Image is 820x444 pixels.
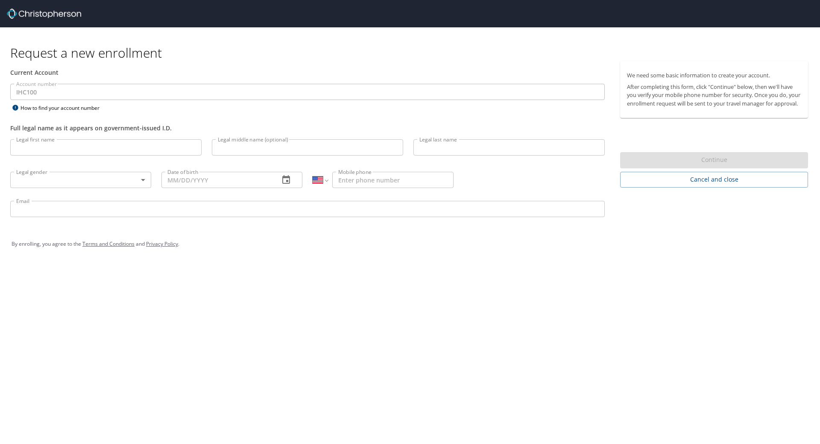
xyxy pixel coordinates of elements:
[627,174,801,185] span: Cancel and close
[10,44,815,61] h1: Request a new enrollment
[7,9,81,19] img: cbt logo
[627,83,801,108] p: After completing this form, click "Continue" below, then we'll have you verify your mobile phone ...
[10,172,151,188] div: ​
[161,172,272,188] input: MM/DD/YYYY
[10,68,605,77] div: Current Account
[10,103,117,113] div: How to find your account number
[12,233,808,255] div: By enrolling, you agree to the and .
[10,123,605,132] div: Full legal name as it appears on government-issued I.D.
[82,240,135,247] a: Terms and Conditions
[332,172,454,188] input: Enter phone number
[620,172,808,188] button: Cancel and close
[146,240,178,247] a: Privacy Policy
[627,71,801,79] p: We need some basic information to create your account.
